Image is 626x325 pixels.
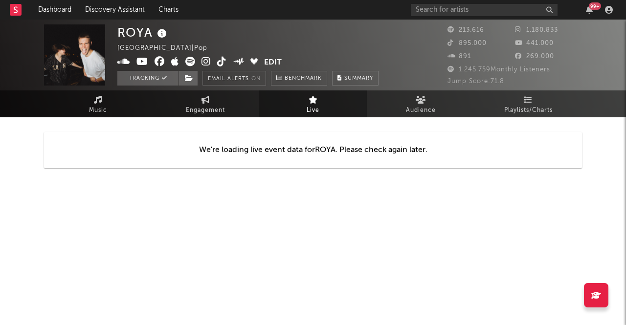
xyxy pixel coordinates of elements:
[447,78,504,85] span: Jump Score: 71.8
[186,105,225,116] span: Engagement
[117,71,179,86] button: Tracking
[271,71,327,86] a: Benchmark
[152,90,259,117] a: Engagement
[44,132,582,168] div: We're loading live event data for ROYA . Please check again later.
[447,53,471,60] span: 891
[344,76,373,81] span: Summary
[202,71,266,86] button: Email AlertsOn
[447,27,484,33] span: 213.616
[44,90,152,117] a: Music
[406,105,436,116] span: Audience
[251,76,261,82] em: On
[332,71,379,86] button: Summary
[447,40,487,46] span: 895.000
[515,53,554,60] span: 269.000
[474,90,582,117] a: Playlists/Charts
[285,73,322,85] span: Benchmark
[264,57,282,69] button: Edit
[589,2,601,10] div: 99 +
[447,66,550,73] span: 1.245.759 Monthly Listeners
[89,105,107,116] span: Music
[515,40,554,46] span: 441.000
[504,105,553,116] span: Playlists/Charts
[307,105,319,116] span: Live
[367,90,474,117] a: Audience
[117,43,219,54] div: [GEOGRAPHIC_DATA] | Pop
[411,4,558,16] input: Search for artists
[515,27,558,33] span: 1.180.833
[259,90,367,117] a: Live
[117,24,169,41] div: ROYA
[586,6,593,14] button: 99+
